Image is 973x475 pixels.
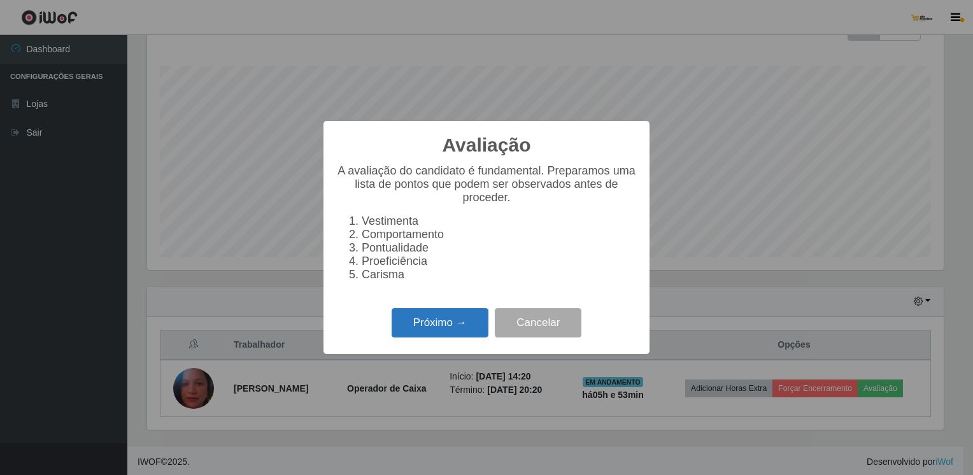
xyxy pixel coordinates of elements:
[362,215,637,228] li: Vestimenta
[362,255,637,268] li: Proeficiência
[443,134,531,157] h2: Avaliação
[336,164,637,204] p: A avaliação do candidato é fundamental. Preparamos uma lista de pontos que podem ser observados a...
[392,308,488,338] button: Próximo →
[495,308,581,338] button: Cancelar
[362,241,637,255] li: Pontualidade
[362,268,637,281] li: Carisma
[362,228,637,241] li: Comportamento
